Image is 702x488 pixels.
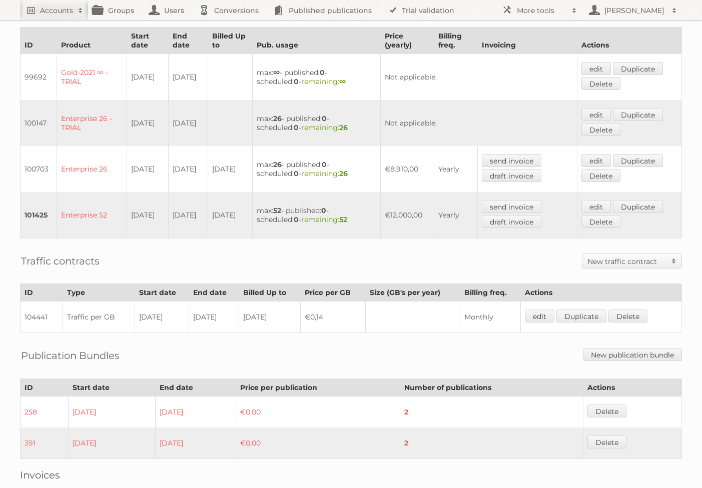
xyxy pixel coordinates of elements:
[21,54,57,100] td: 99692
[57,100,127,146] td: Enterprise 26 - TRIAL
[404,407,408,416] strong: 2
[587,435,626,448] a: Delete
[587,256,666,266] h2: New traffic contract
[68,396,155,428] td: [DATE]
[21,301,63,333] td: 104441
[127,54,168,100] td: [DATE]
[168,54,208,100] td: [DATE]
[63,284,135,301] th: Type
[63,301,135,333] td: Traffic per GB
[57,54,127,100] td: Gold-2021 ∞ - TRIAL
[581,154,611,167] a: edit
[21,253,100,268] h2: Traffic contracts
[321,206,326,215] strong: 0
[168,100,208,146] td: [DATE]
[127,146,168,192] td: [DATE]
[68,379,155,396] th: Start date
[135,284,189,301] th: Start date
[189,284,239,301] th: End date
[236,396,400,428] td: €0,00
[583,379,681,396] th: Actions
[666,254,681,268] span: Toggle
[273,68,280,77] strong: ∞
[253,192,380,238] td: max: - published: - scheduled: -
[301,123,348,132] span: remaining:
[581,200,611,213] a: edit
[236,379,400,396] th: Price per publication
[239,284,301,301] th: Billed Up to
[127,27,168,54] th: Start date
[482,154,541,167] a: send invoice
[208,146,253,192] td: [DATE]
[21,379,69,396] th: ID
[21,100,57,146] td: 100147
[482,200,541,213] a: send invoice
[581,62,611,75] a: edit
[460,284,521,301] th: Billing freq.
[57,146,127,192] td: Enterprise 26
[339,215,347,224] strong: 52
[581,215,620,228] a: Delete
[581,77,620,90] a: Delete
[236,427,400,459] td: €0,00
[320,68,325,77] strong: 0
[400,379,583,396] th: Number of publications
[189,301,239,333] td: [DATE]
[21,348,120,363] h2: Publication Bundles
[339,123,348,132] strong: 26
[301,284,366,301] th: Price per GB
[273,114,282,123] strong: 26
[613,108,663,121] a: Duplicate
[581,108,611,121] a: edit
[581,123,620,136] a: Delete
[525,309,554,322] a: edit
[294,123,299,132] strong: 0
[156,427,236,459] td: [DATE]
[581,169,620,182] a: Delete
[380,100,577,146] td: Not applicable.
[21,284,63,301] th: ID
[253,100,380,146] td: max: - published: - scheduled: -
[57,27,127,54] th: Product
[583,348,682,361] a: New publication bundle
[517,5,567,15] h2: More tools
[21,192,57,238] td: 101425
[127,100,168,146] td: [DATE]
[40,5,73,15] h2: Accounts
[20,469,682,481] h2: Invoices
[21,427,69,459] td: 391
[482,215,541,228] a: draft invoice
[21,396,69,428] td: 258
[294,77,299,86] strong: 0
[168,27,208,54] th: End date
[613,200,663,213] a: Duplicate
[273,160,282,169] strong: 26
[322,160,327,169] strong: 0
[460,301,521,333] td: Monthly
[168,192,208,238] td: [DATE]
[339,77,346,86] strong: ∞
[168,146,208,192] td: [DATE]
[21,27,57,54] th: ID
[339,169,348,178] strong: 26
[301,169,348,178] span: remaining:
[380,146,434,192] td: €8.910,00
[253,146,380,192] td: max: - published: - scheduled: -
[127,192,168,238] td: [DATE]
[253,27,380,54] th: Pub. usage
[322,114,327,123] strong: 0
[57,192,127,238] td: Enterprise 52
[253,54,380,100] td: max: - published: - scheduled: -
[21,146,57,192] td: 100703
[156,379,236,396] th: End date
[294,215,299,224] strong: 0
[135,301,189,333] td: [DATE]
[613,62,663,75] a: Duplicate
[613,154,663,167] a: Duplicate
[482,169,541,182] a: draft invoice
[380,192,434,238] td: €12.000,00
[68,427,155,459] td: [DATE]
[577,27,682,54] th: Actions
[208,192,253,238] td: [DATE]
[156,396,236,428] td: [DATE]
